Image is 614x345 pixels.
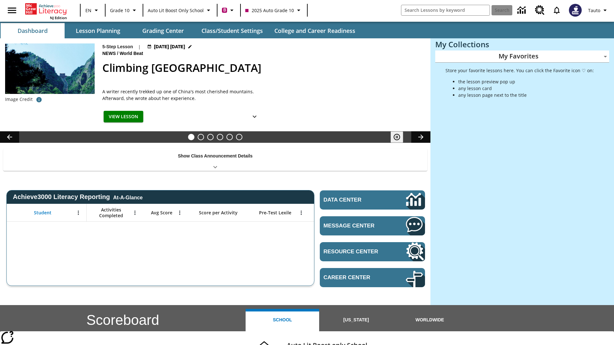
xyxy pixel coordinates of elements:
span: Score per Activity [199,210,238,216]
span: News [102,50,117,57]
span: Career Center [324,274,387,281]
button: Lesson carousel, Next [411,131,430,143]
span: Tauto [588,7,600,14]
img: Avatar [569,4,582,17]
span: Pre-Test Lexile [259,210,291,216]
div: At-A-Glance [113,194,143,201]
span: / [117,51,118,56]
button: Slide 1 Climbing Mount Tai [188,134,194,140]
span: Grade 10 [110,7,130,14]
button: Open Menu [175,208,185,218]
span: Data Center [324,197,384,203]
p: 5-Step Lesson [102,43,133,50]
span: EN [85,7,91,14]
p: Show Class Announcement Details [178,153,253,159]
a: Data Center [320,190,425,210]
button: Credit for photo and all related images: Public Domain/Charlie Fong [33,94,45,105]
button: Class: 2025 Auto Grade 10, Select your class [243,4,305,16]
button: [US_STATE] [319,309,393,331]
button: Language: EN, Select a language [83,4,103,16]
button: Slide 3 The Last Homesteaders [207,134,214,140]
button: Slide 6 Remembering Justice O'Connor [236,134,242,140]
button: Lesson Planning [66,23,130,38]
div: A writer recently trekked up one of China's most cherished mountains. Afterward, she wrote about ... [102,88,262,102]
button: View Lesson [104,111,143,123]
button: Open Menu [296,208,306,218]
span: Message Center [324,223,387,229]
p: Image Credit [5,96,33,103]
button: Dashboard [1,23,65,38]
button: Open side menu [3,1,21,20]
button: Slide 4 Pre-release lesson [217,134,223,140]
img: 6000 stone steps to climb Mount Tai in Chinese countryside [5,43,95,94]
button: Boost Class color is violet red. Change class color [219,4,238,16]
span: Avg Score [151,210,172,216]
span: | [138,43,141,50]
h3: My Collections [435,40,609,49]
div: Show Class Announcement Details [3,149,427,171]
button: School [246,309,319,331]
button: Grading Center [131,23,195,38]
a: Resource Center, Will open in new tab [320,242,425,261]
p: Store your favorite lessons here. You can click the Favorite icon ♡ on: [445,67,594,74]
button: College and Career Readiness [269,23,360,38]
button: Profile/Settings [586,4,611,16]
div: Pause [390,131,410,143]
button: Open Menu [130,208,140,218]
span: Resource Center [324,249,387,255]
a: Home [25,3,67,15]
button: School: Auto Lit Boost only School, Select your school [145,4,215,16]
a: Career Center [320,268,425,287]
input: search field [401,5,490,15]
span: [DATE] [DATE] [154,43,185,50]
h2: Climbing Mount Tai [102,60,423,76]
span: Auto Lit Boost only School [148,7,204,14]
button: Class/Student Settings [196,23,268,38]
li: any lesson card [458,85,594,92]
button: Pause [390,131,403,143]
li: any lesson page next to the title [458,92,594,98]
a: Resource Center, Will open in new tab [531,2,548,19]
a: Notifications [548,2,565,19]
span: Student [34,210,51,216]
a: Data Center [514,2,531,19]
button: Select a new avatar [565,2,586,19]
div: Home [25,2,67,20]
button: Slide 5 Career Lesson [226,134,233,140]
div: My Favorites [435,50,609,63]
a: Message Center [320,216,425,235]
span: Activities Completed [90,207,132,218]
span: NJ Edition [50,15,67,20]
button: Jul 22 - Jun 30 Choose Dates [146,43,193,50]
button: Slide 2 Defining Our Government's Purpose [198,134,204,140]
button: Worldwide [393,309,467,331]
li: the lesson preview pop up [458,78,594,85]
span: B [223,6,226,14]
button: Open Menu [74,208,83,218]
span: 2025 Auto Grade 10 [245,7,294,14]
button: Grade: Grade 10, Select a grade [107,4,141,16]
span: World Beat [120,50,145,57]
button: Show Details [248,111,261,123]
span: Achieve3000 Literacy Reporting [13,193,143,201]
